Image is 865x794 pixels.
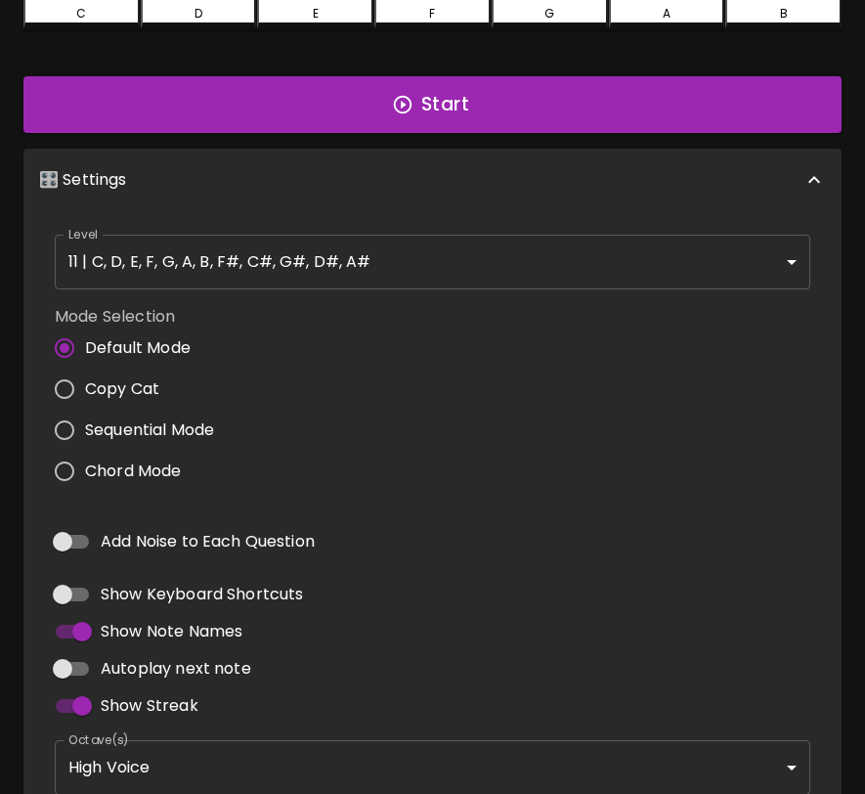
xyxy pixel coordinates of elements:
p: 🎛️ Settings [39,168,127,192]
div: A [663,5,670,22]
span: Chord Mode [85,460,182,483]
label: Mode Selection [55,305,230,328]
span: Autoplay next note [101,657,251,681]
div: D [195,5,202,22]
span: Copy Cat [85,377,159,401]
label: Octave(s) [68,731,130,748]
div: C [76,5,86,22]
span: Show Note Names [101,620,242,643]
span: Sequential Mode [85,419,214,442]
span: Add Noise to Each Question [101,530,315,553]
div: E [313,5,319,22]
span: Show Keyboard Shortcuts [101,583,303,606]
label: Level [68,226,99,243]
button: Start [23,76,842,133]
div: 🎛️ Settings [23,149,842,211]
span: Default Mode [85,336,191,360]
div: B [780,5,788,22]
div: G [544,5,554,22]
span: Show Streak [101,694,198,718]
div: 11 | C, D, E, F, G, A, B, F#, C#, G#, D#, A# [55,235,810,289]
div: F [429,5,435,22]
